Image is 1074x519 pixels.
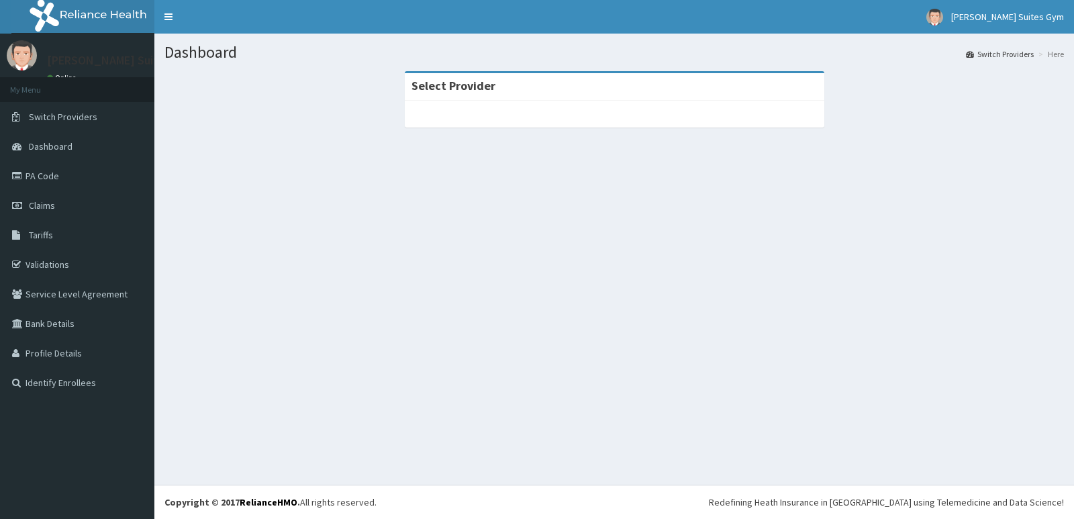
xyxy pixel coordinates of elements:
[47,73,79,83] a: Online
[47,54,196,66] p: [PERSON_NAME] Suites Gym
[164,44,1064,61] h1: Dashboard
[926,9,943,26] img: User Image
[966,48,1034,60] a: Switch Providers
[29,111,97,123] span: Switch Providers
[7,40,37,70] img: User Image
[29,140,72,152] span: Dashboard
[154,485,1074,519] footer: All rights reserved.
[411,78,495,93] strong: Select Provider
[709,496,1064,509] div: Redefining Heath Insurance in [GEOGRAPHIC_DATA] using Telemedicine and Data Science!
[240,496,297,508] a: RelianceHMO
[29,199,55,211] span: Claims
[1035,48,1064,60] li: Here
[951,11,1064,23] span: [PERSON_NAME] Suites Gym
[164,496,300,508] strong: Copyright © 2017 .
[29,229,53,241] span: Tariffs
